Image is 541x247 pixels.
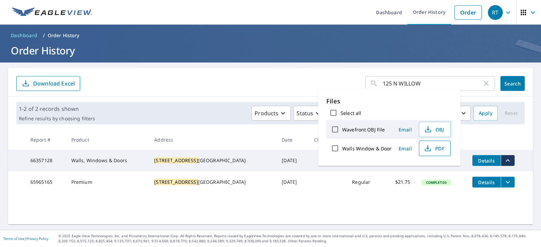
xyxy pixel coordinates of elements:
button: Email [395,124,416,135]
button: PDF [419,141,451,156]
p: Status [297,109,313,117]
span: PDF [423,144,445,152]
input: Address, Report #, Claim ID, etc. [383,74,482,93]
mark: [STREET_ADDRESS] [154,179,198,185]
div: [GEOGRAPHIC_DATA] [154,157,271,164]
th: Claim ID [309,130,347,150]
p: Products [255,109,278,117]
a: Order [454,5,482,20]
button: Download Excel [16,76,80,91]
span: Apply [479,109,492,118]
button: Search [500,76,525,91]
p: | [3,237,48,241]
button: filesDropdownBtn-65965165 [501,177,515,188]
p: Order History [48,32,79,39]
th: Address [149,130,276,150]
p: Files [326,97,452,106]
th: Product [66,130,149,150]
button: filesDropdownBtn-66357128 [501,155,515,166]
span: OBJ [423,125,445,133]
span: Completed [422,180,451,185]
button: Email [395,143,416,154]
td: Walls, Windows & Doors [66,150,149,171]
p: © 2025 Eagle View Technologies, Inc. and Pictometry International Corp. All Rights Reserved. Repo... [58,233,538,244]
a: Dashboard [8,30,40,41]
span: Details [476,179,497,186]
label: Walls Window & Door [342,145,392,152]
a: Privacy Policy [26,236,48,241]
img: EV Logo [12,7,92,18]
span: Email [397,126,414,133]
th: Report # [25,130,66,150]
div: [GEOGRAPHIC_DATA] [154,179,271,186]
td: [DATE] [276,150,309,171]
th: Date [276,130,309,150]
span: Dashboard [11,32,38,39]
td: Regular [347,171,383,193]
span: Search [506,80,519,87]
button: detailsBtn-66357128 [472,155,501,166]
li: / [43,31,45,40]
mark: [STREET_ADDRESS] [154,157,198,164]
div: RT [488,5,503,20]
button: Apply [473,106,498,121]
button: OBJ [419,122,451,137]
td: 66357128 [25,150,66,171]
td: $21.75 [383,171,416,193]
h1: Order History [8,44,533,57]
span: Details [476,157,497,164]
button: detailsBtn-65965165 [472,177,501,188]
td: 65965165 [25,171,66,193]
p: Download Excel [33,80,75,87]
button: Status [293,106,326,121]
a: Terms of Use [3,236,24,241]
span: Email [397,145,414,152]
nav: breadcrumb [8,30,533,41]
p: 1-2 of 2 records shown [19,105,95,113]
td: Premium [66,171,149,193]
p: Refine results by choosing filters [19,116,95,122]
td: [DATE] [276,171,309,193]
label: Wavefront OBJ File [342,126,385,133]
button: Products [252,106,291,121]
label: Select all [340,110,361,116]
